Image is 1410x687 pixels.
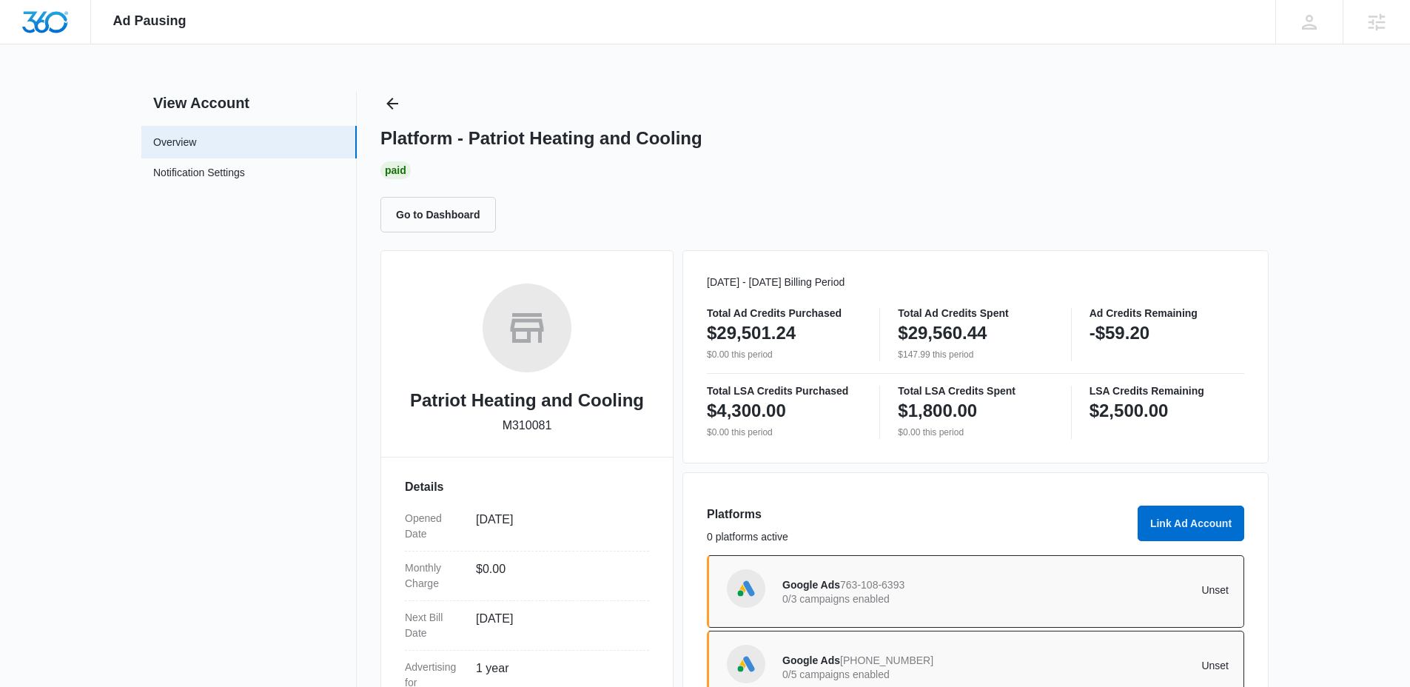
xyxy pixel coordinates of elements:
dd: $0.00 [476,560,637,592]
a: Notification Settings [153,165,245,184]
p: $29,501.24 [707,321,796,345]
dt: Opened Date [405,511,464,542]
p: $0.00 this period [898,426,1053,439]
span: 763-108-6393 [840,579,904,591]
p: Total LSA Credits Purchased [707,386,862,396]
p: $0.00 this period [707,426,862,439]
a: Overview [153,135,196,150]
p: $0.00 this period [707,348,862,361]
p: Ad Credits Remaining [1090,308,1244,318]
p: $2,500.00 [1090,399,1169,423]
div: Paid [380,161,411,179]
p: $1,800.00 [898,399,977,423]
button: Back [380,92,404,115]
a: Google AdsGoogle Ads763-108-63930/3 campaigns enabledUnset [707,555,1244,628]
p: -$59.20 [1090,321,1149,345]
h3: Platforms [707,506,1129,523]
p: $147.99 this period [898,348,1053,361]
p: Total Ad Credits Spent [898,308,1053,318]
span: Google Ads [782,579,840,591]
button: Link Ad Account [1138,506,1244,541]
dt: Monthly Charge [405,560,464,592]
dt: Next Bill Date [405,610,464,641]
div: Next Bill Date[DATE] [405,601,649,651]
div: Opened Date[DATE] [405,502,649,552]
span: Google Ads [782,654,840,666]
dd: [DATE] [476,511,637,542]
p: Total LSA Credits Spent [898,386,1053,396]
a: Go to Dashboard [380,208,505,221]
p: M310081 [503,417,552,435]
button: Go to Dashboard [380,197,496,232]
p: [DATE] - [DATE] Billing Period [707,275,1244,290]
p: 0/3 campaigns enabled [782,594,1006,604]
span: Ad Pausing [113,13,187,29]
img: Google Ads [735,577,757,600]
p: $29,560.44 [898,321,987,345]
p: $4,300.00 [707,399,786,423]
h1: Platform - Patriot Heating and Cooling [380,127,702,150]
img: Google Ads [735,653,757,675]
p: 0/5 campaigns enabled [782,669,1006,680]
div: Monthly Charge$0.00 [405,552,649,601]
h2: Patriot Heating and Cooling [410,387,644,414]
h2: View Account [141,92,357,114]
span: [PHONE_NUMBER] [840,654,933,666]
p: Total Ad Credits Purchased [707,308,862,318]
p: Unset [1006,660,1229,671]
p: 0 platforms active [707,529,1129,545]
p: LSA Credits Remaining [1090,386,1244,396]
dd: [DATE] [476,610,637,641]
p: Unset [1006,585,1229,595]
h3: Details [405,478,649,496]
